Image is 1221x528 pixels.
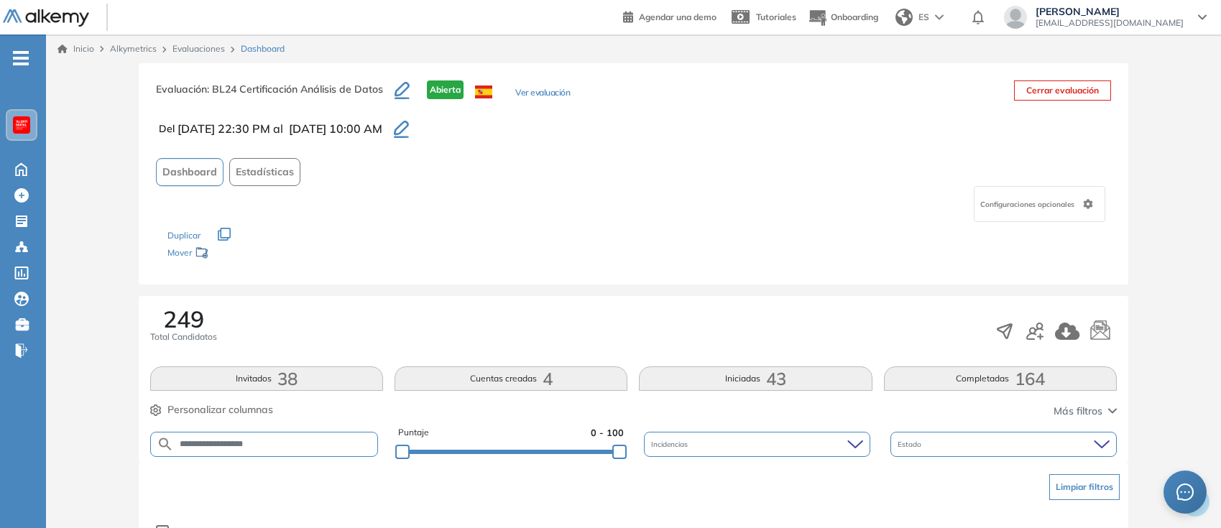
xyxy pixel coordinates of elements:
[3,9,89,27] img: Logo
[167,230,201,241] span: Duplicar
[651,439,691,450] span: Incidencias
[229,158,300,186] button: Estadísticas
[110,43,157,54] span: Alkymetrics
[831,11,878,22] span: Onboarding
[16,119,27,131] img: https://assets.alkemy.org/workspaces/620/d203e0be-08f6-444b-9eae-a92d815a506f.png
[236,165,294,180] span: Estadísticas
[639,366,872,391] button: Iniciadas43
[57,42,94,55] a: Inicio
[273,120,283,137] span: al
[808,2,878,33] button: Onboarding
[890,432,1117,457] div: Estado
[898,439,924,450] span: Estado
[150,366,383,391] button: Invitados38
[1036,17,1184,29] span: [EMAIL_ADDRESS][DOMAIN_NAME]
[884,366,1117,391] button: Completadas164
[159,121,175,136] span: Del
[178,120,270,137] span: [DATE] 22:30 PM
[163,307,204,330] span: 249
[289,120,382,137] span: [DATE] 10:00 AM
[980,199,1077,210] span: Configuraciones opcionales
[150,402,273,417] button: Personalizar columnas
[427,80,464,99] span: Abierta
[1049,474,1120,500] button: Limpiar filtros
[515,86,570,101] button: Ver evaluación
[395,366,627,391] button: Cuentas creadas4
[1176,483,1194,501] span: message
[974,186,1105,222] div: Configuraciones opcionales
[167,241,311,267] div: Mover
[623,7,717,24] a: Agendar una demo
[475,85,492,98] img: ESP
[156,80,395,111] h3: Evaluación
[591,426,624,440] span: 0 - 100
[756,11,796,22] span: Tutoriales
[918,11,929,24] span: ES
[156,158,224,186] button: Dashboard
[1036,6,1184,17] span: [PERSON_NAME]
[167,402,273,417] span: Personalizar columnas
[398,426,429,440] span: Puntaje
[935,14,944,20] img: arrow
[157,435,174,453] img: SEARCH_ALT
[644,432,870,457] div: Incidencias
[241,42,285,55] span: Dashboard
[13,57,29,60] i: -
[1054,404,1102,419] span: Más filtros
[207,83,383,96] span: : BL24 Certificación Análisis de Datos
[172,43,225,54] a: Evaluaciones
[150,330,217,343] span: Total Candidatos
[639,11,717,22] span: Agendar una demo
[1014,80,1111,101] button: Cerrar evaluación
[162,165,217,180] span: Dashboard
[895,9,913,26] img: world
[1054,404,1117,419] button: Más filtros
